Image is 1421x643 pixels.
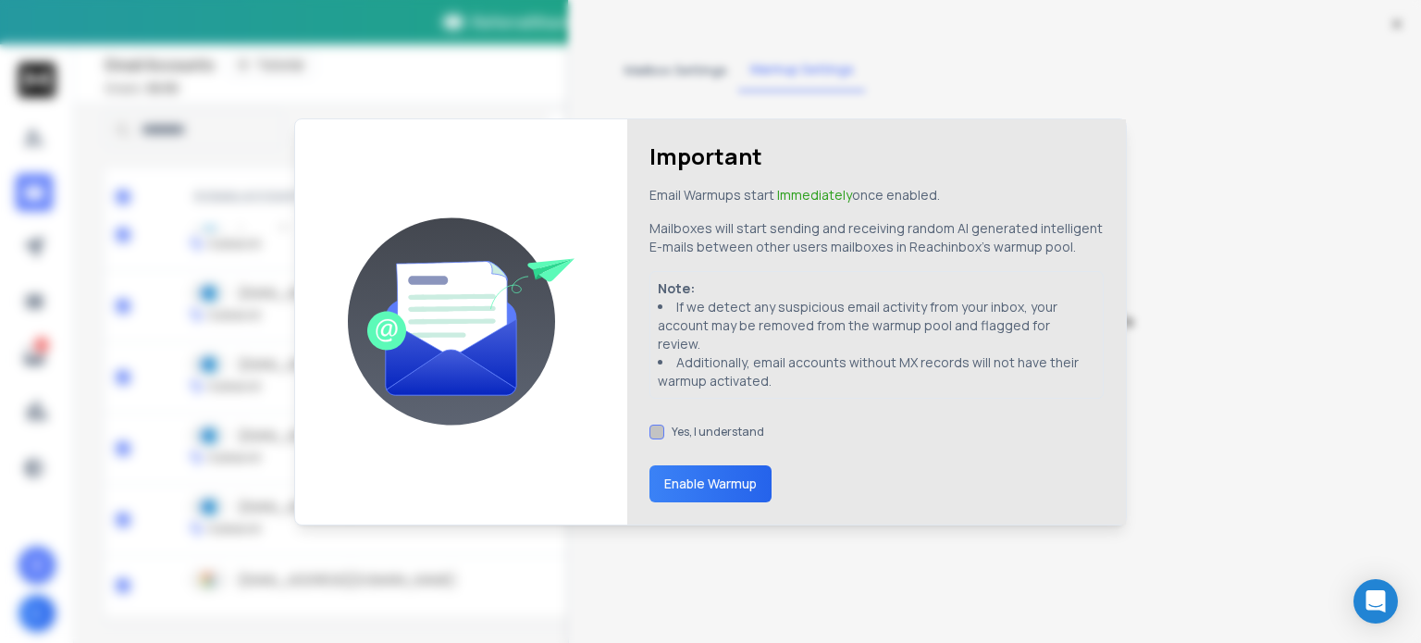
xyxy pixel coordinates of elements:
button: Enable Warmup [649,465,772,502]
li: If we detect any suspicious email activity from your inbox, your account may be removed from the ... [658,298,1095,353]
span: Immediately [777,186,852,204]
li: Additionally, email accounts without MX records will not have their warmup activated. [658,353,1095,390]
div: Open Intercom Messenger [1353,579,1398,624]
p: Note: [658,279,1095,298]
label: Yes, I understand [672,425,764,439]
p: Mailboxes will start sending and receiving random AI generated intelligent E-mails between other ... [649,219,1104,256]
h1: Important [649,142,762,171]
p: Email Warmups start once enabled. [649,186,940,204]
